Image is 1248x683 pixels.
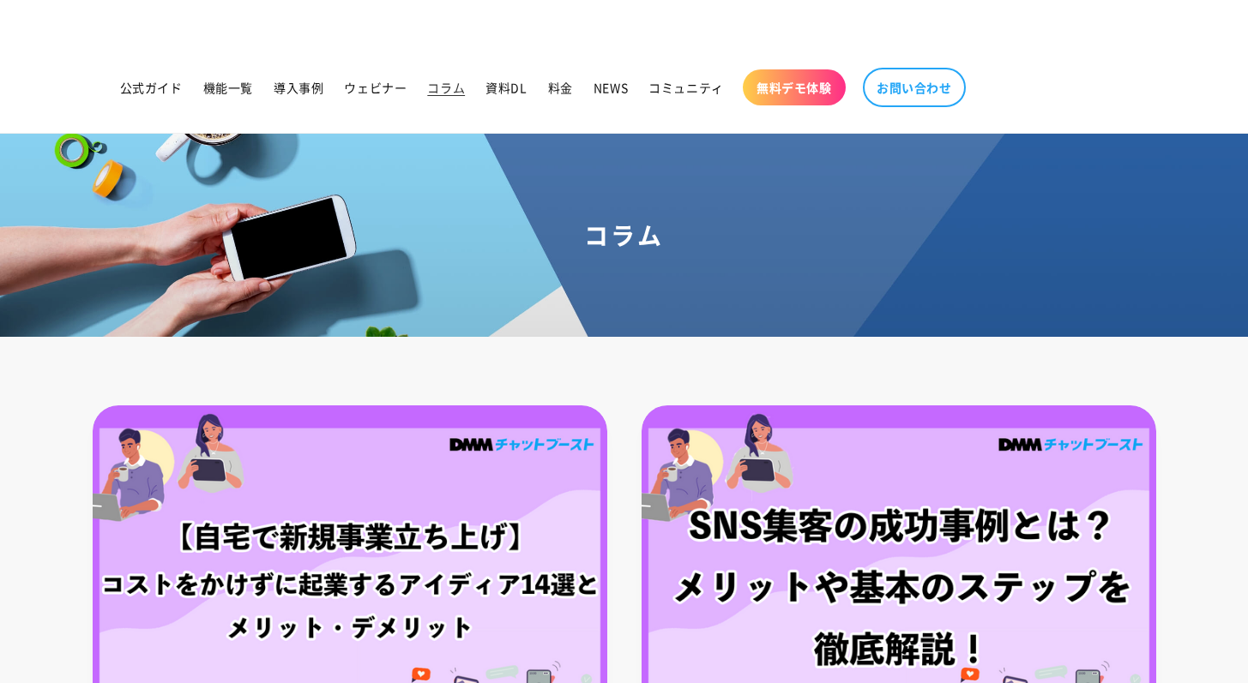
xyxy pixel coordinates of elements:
span: 無料デモ体験 [757,80,832,95]
span: 導入事例 [274,80,323,95]
a: 無料デモ体験 [743,69,846,105]
a: 資料DL [475,69,537,105]
a: コラム [417,69,475,105]
span: 公式ガイド [120,80,183,95]
a: 公式ガイド [110,69,193,105]
span: 機能一覧 [203,80,253,95]
a: NEWS [583,69,638,105]
span: コミュニティ [648,80,724,95]
h1: コラム [21,219,1227,250]
span: ウェビナー [344,80,407,95]
span: 資料DL [485,80,527,95]
a: ウェビナー [334,69,417,105]
a: 機能一覧 [193,69,263,105]
a: 料金 [538,69,583,105]
span: 料金 [548,80,573,95]
span: NEWS [594,80,628,95]
span: コラム [427,80,465,95]
a: 導入事例 [263,69,334,105]
a: コミュニティ [638,69,734,105]
a: お問い合わせ [863,68,966,107]
span: お問い合わせ [877,80,952,95]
